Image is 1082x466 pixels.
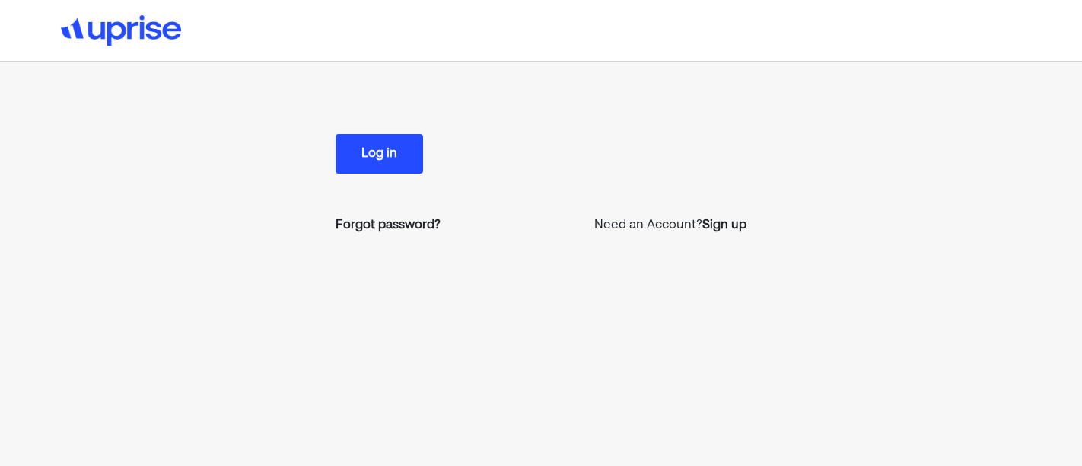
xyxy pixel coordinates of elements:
[594,216,746,235] p: Need an Account?
[336,216,441,235] a: Forgot password?
[336,134,423,174] button: Log in
[702,216,746,235] a: Sign up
